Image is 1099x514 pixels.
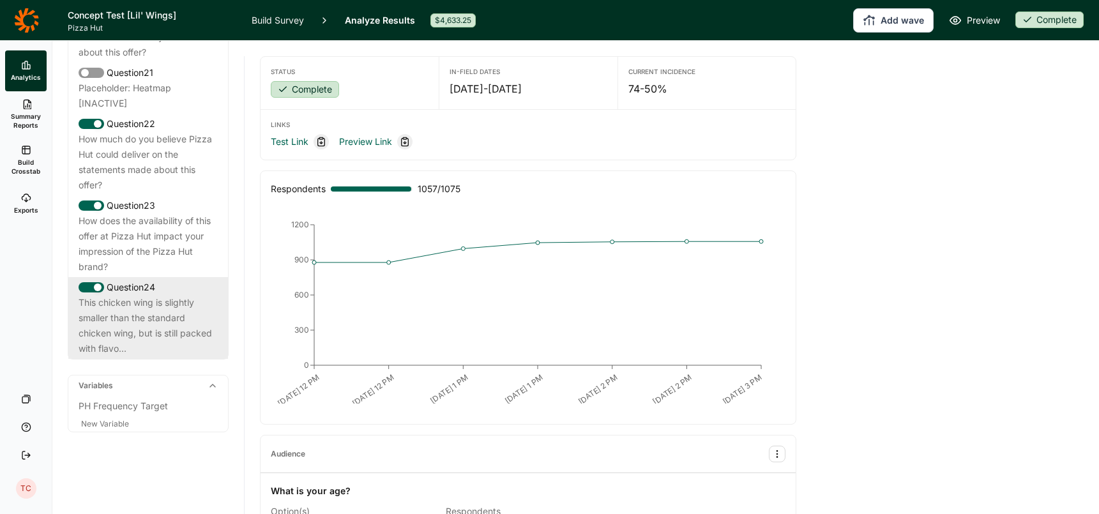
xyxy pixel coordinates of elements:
a: Exports [5,183,47,224]
span: Build Crosstab [10,158,42,176]
div: Complete [271,81,339,98]
div: Question 21 [79,65,218,80]
a: Test Link [271,134,308,149]
div: 74-50% [628,81,785,96]
h1: Concept Test [Lil' Wings] [68,8,236,23]
a: Preview Link [339,134,392,149]
div: Question 22 [79,116,218,132]
div: Respondents [271,181,326,197]
a: Summary Reports [5,91,47,137]
text: [DATE] 12 PM [276,372,321,408]
text: [DATE] 1 PM [428,372,470,405]
tspan: 0 [304,360,309,370]
text: [DATE] 1 PM [503,372,545,405]
text: [DATE] 12 PM [351,372,396,408]
span: 1057 / 1075 [418,181,460,197]
a: New Variable [79,419,132,429]
button: Audience Options [769,446,785,462]
div: $4,633.25 [430,13,476,27]
button: Add wave [853,8,934,33]
div: This chicken wing is slightly smaller than the standard chicken wing, but is still packed with fl... [79,295,218,356]
span: Analytics [11,73,41,82]
div: Complete [1015,11,1084,28]
span: Summary Reports [10,112,42,130]
div: [DATE] - [DATE] [450,81,607,96]
div: Current Incidence [628,67,785,76]
tspan: 600 [294,290,309,299]
div: Placeholder: Heatmap [INACTIVE] [79,80,218,111]
div: In-Field Dates [450,67,607,76]
div: Status [271,67,428,76]
div: Links [271,120,785,129]
div: Copy link [397,134,413,149]
span: Exports [14,206,38,215]
a: Analytics [5,50,47,91]
div: Question 23 [79,198,218,213]
span: Pizza Hut [68,23,236,33]
div: What is your age? [271,483,351,499]
tspan: 300 [294,325,309,335]
text: [DATE] 2 PM [577,372,619,406]
div: Question 24 [79,280,218,295]
div: How much do you believe Pizza Hut could deliver on the statements made about this offer? [79,132,218,193]
div: PH Frequency Target [79,398,218,414]
a: Build Crosstab [5,137,47,183]
button: Complete [1015,11,1084,29]
a: Preview [949,13,1000,28]
div: TC [16,478,36,499]
div: How does the availability of this offer at Pizza Hut impact your impression of the Pizza Hut brand? [79,213,218,275]
div: Variables [68,375,228,396]
div: Copy link [314,134,329,149]
text: [DATE] 2 PM [651,372,694,406]
div: Audience [271,449,305,459]
tspan: 1200 [291,220,309,229]
button: Complete [271,81,339,99]
tspan: 900 [294,255,309,264]
span: Preview [967,13,1000,28]
text: [DATE] 3 PM [721,372,764,406]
